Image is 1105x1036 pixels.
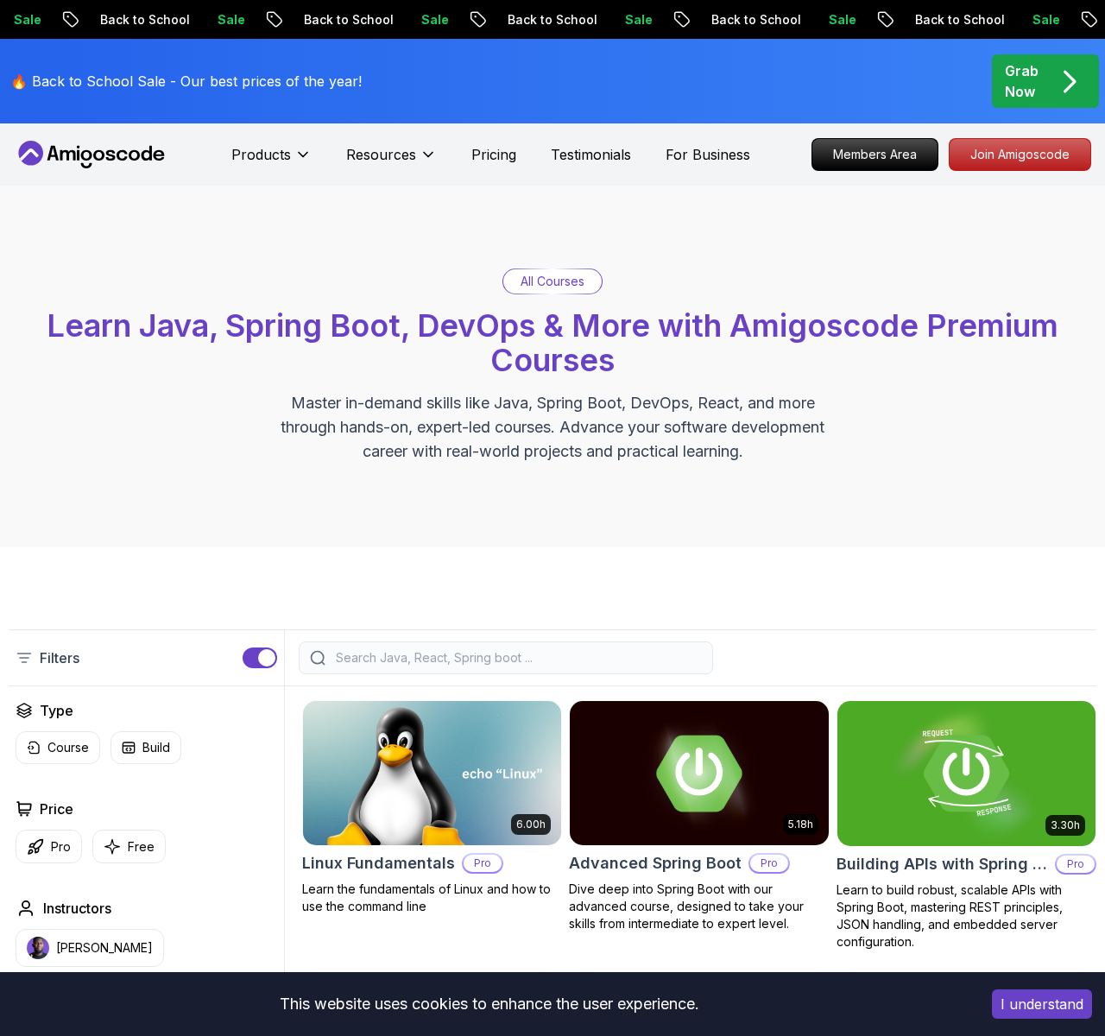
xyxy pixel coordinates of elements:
[92,830,166,863] button: Free
[16,731,100,764] button: Course
[464,855,502,872] p: Pro
[402,11,458,28] p: Sale
[837,701,1096,846] img: Building APIs with Spring Boot card
[302,700,562,915] a: Linux Fundamentals card6.00hLinux FundamentalsProLearn the fundamentals of Linux and how to use t...
[51,838,71,856] p: Pro
[43,898,111,919] h2: Instructors
[128,838,155,856] p: Free
[837,881,1096,951] p: Learn to build robust, scalable APIs with Spring Boot, mastering REST principles, JSON handling, ...
[1013,11,1069,28] p: Sale
[788,818,813,831] p: 5.18h
[837,852,1048,876] h2: Building APIs with Spring Boot
[47,306,1058,379] span: Learn Java, Spring Boot, DevOps & More with Amigoscode Premium Courses
[569,700,829,932] a: Advanced Spring Boot card5.18hAdvanced Spring BootProDive deep into Spring Boot with our advanced...
[569,851,742,875] h2: Advanced Spring Boot
[516,818,546,831] p: 6.00h
[27,937,49,959] img: instructor img
[810,11,865,28] p: Sale
[1057,856,1095,873] p: Pro
[606,11,661,28] p: Sale
[521,273,584,290] p: All Courses
[47,739,89,756] p: Course
[332,649,702,666] input: Search Java, React, Spring boot ...
[302,851,455,875] h2: Linux Fundamentals
[56,939,153,957] p: [PERSON_NAME]
[40,647,79,668] p: Filters
[812,139,938,170] p: Members Area
[837,700,1096,951] a: Building APIs with Spring Boot card3.30hBuilding APIs with Spring BootProLearn to build robust, s...
[40,799,73,819] h2: Price
[262,391,843,464] p: Master in-demand skills like Java, Spring Boot, DevOps, React, and more through hands-on, expert-...
[302,881,562,915] p: Learn the fundamentals of Linux and how to use the command line
[110,731,181,764] button: Build
[40,700,73,721] h2: Type
[346,144,416,165] p: Resources
[950,139,1090,170] p: Join Amigoscode
[10,71,362,92] p: 🔥 Back to School Sale - Our best prices of the year!
[750,855,788,872] p: Pro
[949,138,1091,171] a: Join Amigoscode
[489,11,606,28] p: Back to School
[231,144,312,179] button: Products
[285,11,402,28] p: Back to School
[1005,60,1039,102] p: Grab Now
[16,929,164,967] button: instructor img[PERSON_NAME]
[570,701,828,845] img: Advanced Spring Boot card
[16,830,82,863] button: Pro
[896,11,1013,28] p: Back to School
[1051,818,1080,832] p: 3.30h
[231,144,291,165] p: Products
[142,739,170,756] p: Build
[992,989,1092,1019] button: Accept cookies
[811,138,938,171] a: Members Area
[303,701,561,845] img: Linux Fundamentals card
[666,144,750,165] a: For Business
[551,144,631,165] a: Testimonials
[13,985,966,1023] div: This website uses cookies to enhance the user experience.
[569,881,829,932] p: Dive deep into Spring Boot with our advanced course, designed to take your skills from intermedia...
[692,11,810,28] p: Back to School
[471,144,516,165] a: Pricing
[81,11,199,28] p: Back to School
[346,144,437,179] button: Resources
[199,11,254,28] p: Sale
